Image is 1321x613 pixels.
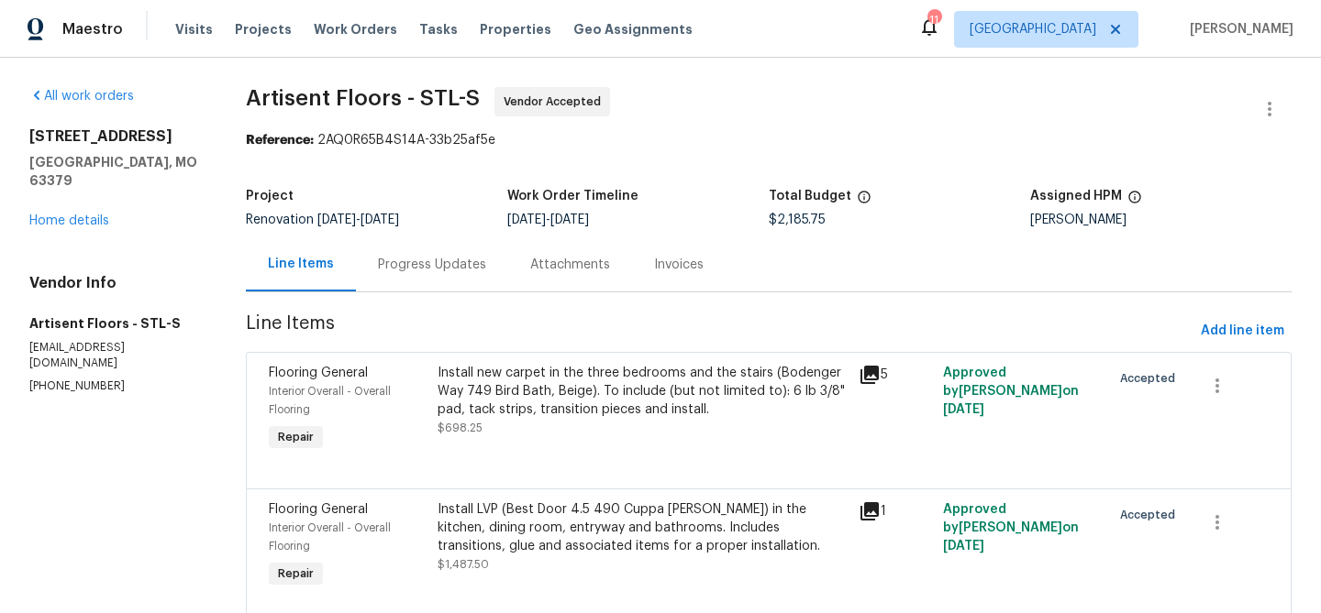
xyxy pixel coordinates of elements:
[530,256,610,274] div: Attachments
[769,213,826,226] span: $2,185.75
[438,559,489,570] span: $1,487.50
[29,90,134,103] a: All work orders
[246,131,1292,149] div: 2AQ0R65B4S14A-33b25af5e
[438,364,848,419] div: Install new carpet in the three bedrooms and the stairs (Bodenger Way 749 Bird Bath, Beige). To i...
[480,20,551,38] span: Properties
[29,340,202,371] p: [EMAIL_ADDRESS][DOMAIN_NAME]
[654,256,704,274] div: Invoices
[269,367,368,379] span: Flooring General
[29,274,202,292] h4: Vendor Info
[507,190,638,203] h5: Work Order Timeline
[438,422,483,433] span: $698.25
[29,127,202,146] h2: [STREET_ADDRESS]
[268,255,334,273] div: Line Items
[1201,320,1284,343] span: Add line item
[246,314,1193,348] span: Line Items
[246,134,314,147] b: Reference:
[943,503,1079,553] span: Approved by [PERSON_NAME] on
[246,87,480,109] span: Artisent Floors - STL-S
[378,256,486,274] div: Progress Updates
[504,93,608,111] span: Vendor Accepted
[1193,314,1292,348] button: Add line item
[62,20,123,38] span: Maestro
[1120,369,1182,388] span: Accepted
[1127,190,1142,213] span: The hpm assigned to this work order.
[29,214,109,227] a: Home details
[269,503,368,516] span: Flooring General
[317,213,356,226] span: [DATE]
[271,428,321,446] span: Repair
[438,500,848,555] div: Install LVP (Best Door 4.5 490 Cuppa [PERSON_NAME]) in the kitchen, dining room, entryway and bat...
[419,23,458,36] span: Tasks
[1030,213,1292,226] div: [PERSON_NAME]
[1182,20,1293,38] span: [PERSON_NAME]
[943,403,984,416] span: [DATE]
[246,190,294,203] h5: Project
[943,540,984,553] span: [DATE]
[943,367,1079,416] span: Approved by [PERSON_NAME] on
[246,213,399,226] span: Renovation
[1120,506,1182,524] span: Accepted
[769,190,851,203] h5: Total Budget
[573,20,693,38] span: Geo Assignments
[29,378,202,394] p: [PHONE_NUMBER]
[314,20,397,38] span: Work Orders
[361,213,399,226] span: [DATE]
[269,522,391,552] span: Interior Overall - Overall Flooring
[235,20,292,38] span: Projects
[859,500,932,522] div: 1
[271,564,321,583] span: Repair
[1030,190,1122,203] h5: Assigned HPM
[550,213,589,226] span: [DATE]
[507,213,546,226] span: [DATE]
[29,314,202,333] h5: Artisent Floors - STL-S
[507,213,589,226] span: -
[317,213,399,226] span: -
[859,364,932,386] div: 5
[857,190,871,213] span: The total cost of line items that have been proposed by Opendoor. This sum includes line items th...
[29,153,202,190] h5: [GEOGRAPHIC_DATA], MO 63379
[175,20,213,38] span: Visits
[927,11,940,29] div: 11
[269,386,391,415] span: Interior Overall - Overall Flooring
[970,20,1096,38] span: [GEOGRAPHIC_DATA]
